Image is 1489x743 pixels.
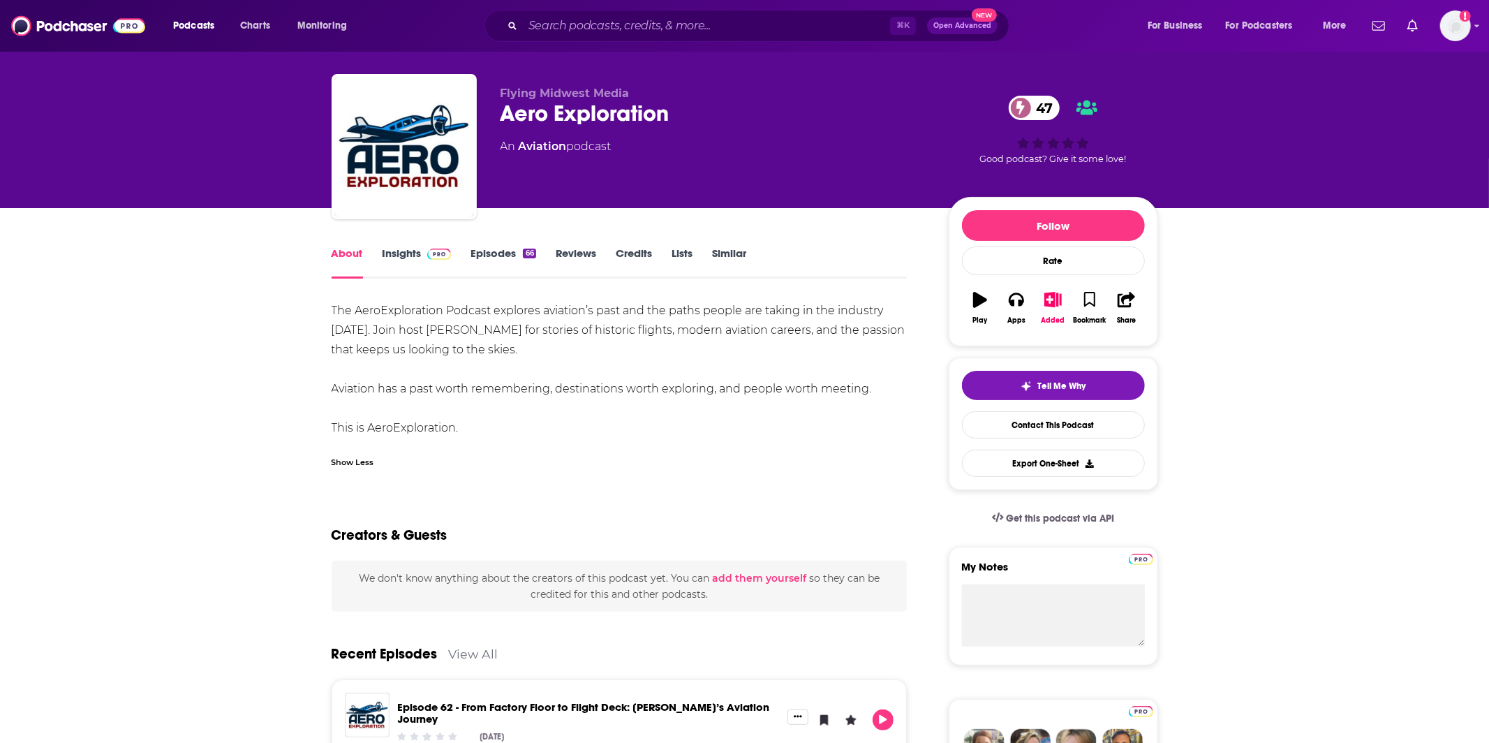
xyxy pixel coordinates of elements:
[1226,16,1293,36] span: For Podcasters
[1129,552,1153,565] a: Pro website
[556,247,596,279] a: Reviews
[873,709,894,730] button: Play
[332,247,363,279] a: About
[1023,96,1060,120] span: 47
[240,16,270,36] span: Charts
[962,247,1145,275] div: Rate
[523,15,890,37] input: Search podcasts, credits, & more...
[933,22,991,29] span: Open Advanced
[173,16,214,36] span: Podcasts
[471,247,535,279] a: Episodes66
[998,283,1035,333] button: Apps
[501,87,630,100] span: Flying Midwest Media
[840,709,861,730] button: Leave a Rating
[1037,381,1086,392] span: Tell Me Why
[1007,316,1025,325] div: Apps
[787,709,808,725] button: Show More Button
[981,501,1126,536] a: Get this podcast via API
[1440,10,1471,41] img: User Profile
[1021,381,1032,392] img: tell me why sparkle
[672,247,692,279] a: Lists
[1138,15,1220,37] button: open menu
[395,731,459,742] div: Community Rating: 0 out of 5
[383,247,452,279] a: InsightsPodchaser Pro
[616,247,652,279] a: Credits
[980,154,1127,164] span: Good podcast? Give it some love!
[1009,96,1060,120] a: 47
[332,301,908,438] div: The AeroExploration Podcast explores aviation’s past and the paths people are taking in the indus...
[297,16,347,36] span: Monitoring
[334,77,474,216] img: Aero Exploration
[1073,316,1106,325] div: Bookmark
[288,15,365,37] button: open menu
[1129,706,1153,717] img: Podchaser Pro
[1460,10,1471,22] svg: Add a profile image
[11,13,145,39] img: Podchaser - Follow, Share and Rate Podcasts
[1313,15,1364,37] button: open menu
[332,645,438,663] a: Recent Episodes
[1035,283,1071,333] button: Added
[449,647,498,661] a: View All
[712,573,806,584] button: add them yourself
[1217,15,1313,37] button: open menu
[1108,283,1144,333] button: Share
[972,316,987,325] div: Play
[962,371,1145,400] button: tell me why sparkleTell Me Why
[1006,513,1114,524] span: Get this podcast via API
[962,283,998,333] button: Play
[1323,16,1347,36] span: More
[1367,14,1391,38] a: Show notifications dropdown
[1042,316,1065,325] div: Added
[1402,14,1423,38] a: Show notifications dropdown
[231,15,279,37] a: Charts
[1117,316,1136,325] div: Share
[972,8,997,22] span: New
[1072,283,1108,333] button: Bookmark
[949,87,1158,173] div: 47Good podcast? Give it some love!
[398,700,770,726] a: Episode 62 - From Factory Floor to Flight Deck: Joe’s Aviation Journey
[427,249,452,260] img: Podchaser Pro
[712,247,746,279] a: Similar
[501,138,612,155] div: An podcast
[890,17,916,35] span: ⌘ K
[927,17,998,34] button: Open AdvancedNew
[163,15,232,37] button: open menu
[523,249,535,258] div: 66
[498,10,1023,42] div: Search podcasts, credits, & more...
[1148,16,1203,36] span: For Business
[480,732,504,742] div: [DATE]
[962,210,1145,241] button: Follow
[962,560,1145,584] label: My Notes
[1440,10,1471,41] button: Show profile menu
[1129,704,1153,717] a: Pro website
[345,693,390,737] img: Episode 62 - From Factory Floor to Flight Deck: Joe’s Aviation Journey
[814,709,835,730] button: Bookmark Episode
[332,527,447,544] h2: Creators & Guests
[519,140,567,153] a: Aviation
[1129,554,1153,565] img: Podchaser Pro
[962,411,1145,439] a: Contact This Podcast
[962,450,1145,477] button: Export One-Sheet
[359,572,880,600] span: We don't know anything about the creators of this podcast yet . You can so they can be credited f...
[1440,10,1471,41] span: Logged in as TeemsPR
